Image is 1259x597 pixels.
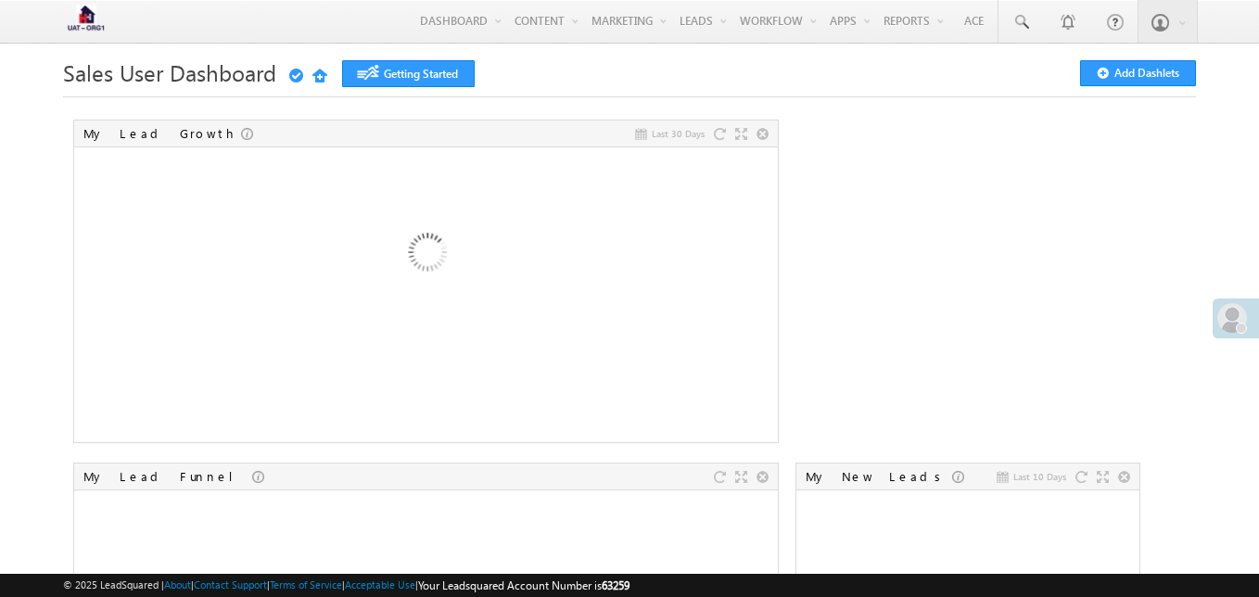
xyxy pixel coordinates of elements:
[63,57,276,87] span: Sales User Dashboard
[345,578,415,591] a: Acceptable Use
[652,125,705,142] span: Last 30 Days
[194,578,267,591] a: Contact Support
[63,5,109,37] img: Custom Logo
[270,578,342,591] a: Terms of Service
[63,577,629,594] span: © 2025 LeadSquared | | | | |
[806,468,952,485] div: My New Leads
[418,578,629,592] span: Your Leadsquared Account Number is
[83,468,252,485] div: My Lead Funnel
[342,60,475,87] a: Getting Started
[164,578,191,591] a: About
[1080,60,1196,86] button: Add Dashlets
[326,156,526,355] img: Loading...
[83,125,241,142] div: My Lead Growth
[602,578,629,592] span: 63259
[1013,468,1066,485] span: Last 10 Days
